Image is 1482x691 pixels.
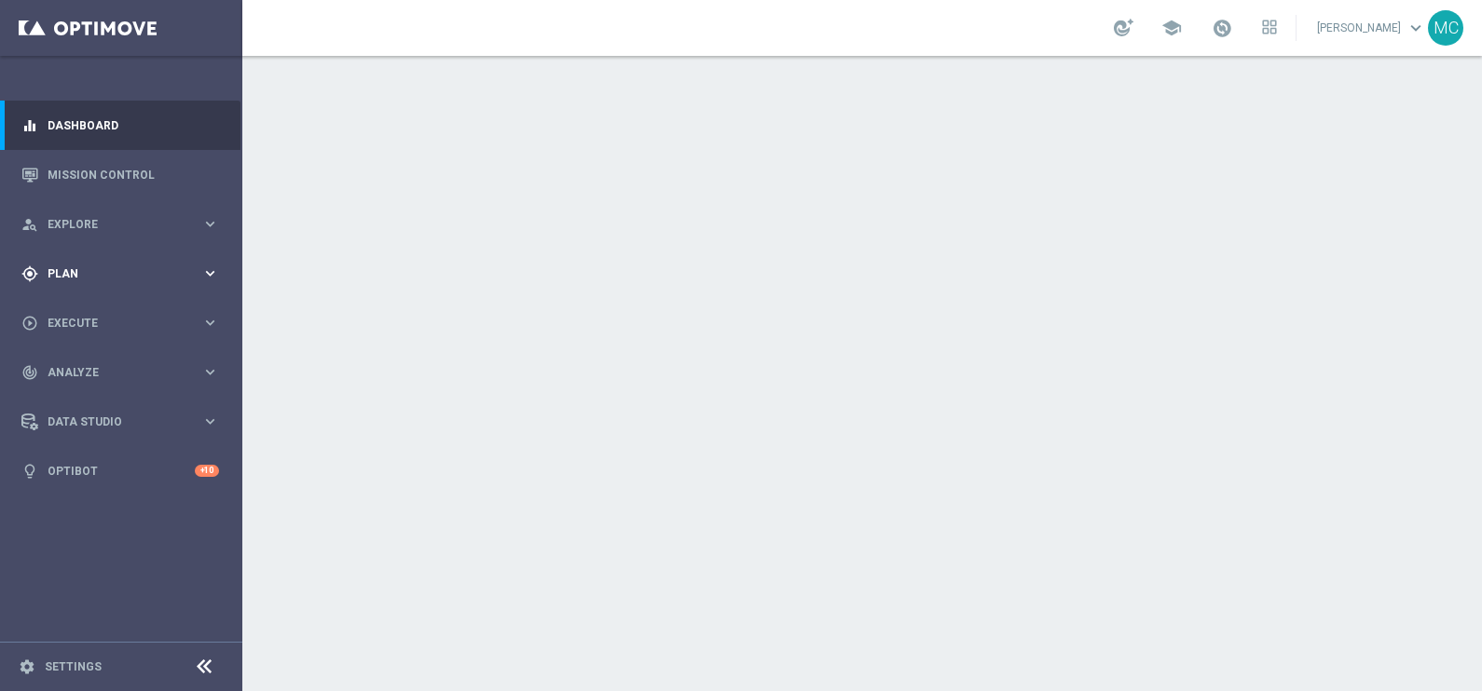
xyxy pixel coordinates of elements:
[1315,14,1428,42] a: [PERSON_NAME]keyboard_arrow_down
[201,215,219,233] i: keyboard_arrow_right
[195,465,219,477] div: +10
[19,658,35,675] i: settings
[21,315,38,332] i: play_circle_outline
[201,314,219,332] i: keyboard_arrow_right
[21,365,220,380] button: track_changes Analyze keyboard_arrow_right
[48,101,219,150] a: Dashboard
[1428,10,1463,46] div: MC
[201,264,219,282] i: keyboard_arrow_right
[1406,18,1426,38] span: keyboard_arrow_down
[48,268,201,279] span: Plan
[21,265,201,282] div: Plan
[21,315,201,332] div: Execute
[21,118,220,133] button: equalizer Dashboard
[21,364,38,381] i: track_changes
[21,168,220,183] button: Mission Control
[21,413,201,430] div: Data Studio
[48,318,201,329] span: Execute
[21,216,38,233] i: person_search
[48,367,201,378] span: Analyze
[1161,18,1182,38] span: school
[21,364,201,381] div: Analyze
[48,219,201,230] span: Explore
[21,266,220,281] button: gps_fixed Plan keyboard_arrow_right
[21,463,38,480] i: lightbulb
[201,413,219,430] i: keyboard_arrow_right
[48,150,219,199] a: Mission Control
[21,150,219,199] div: Mission Control
[48,416,201,427] span: Data Studio
[21,414,220,429] button: Data Studio keyboard_arrow_right
[201,363,219,381] i: keyboard_arrow_right
[21,446,219,495] div: Optibot
[21,101,219,150] div: Dashboard
[21,316,220,331] button: play_circle_outline Execute keyboard_arrow_right
[21,216,201,233] div: Explore
[21,217,220,232] button: person_search Explore keyboard_arrow_right
[21,265,38,282] i: gps_fixed
[21,117,38,134] i: equalizer
[48,446,195,495] a: Optibot
[21,464,220,479] button: lightbulb Optibot +10
[45,661,102,672] a: Settings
